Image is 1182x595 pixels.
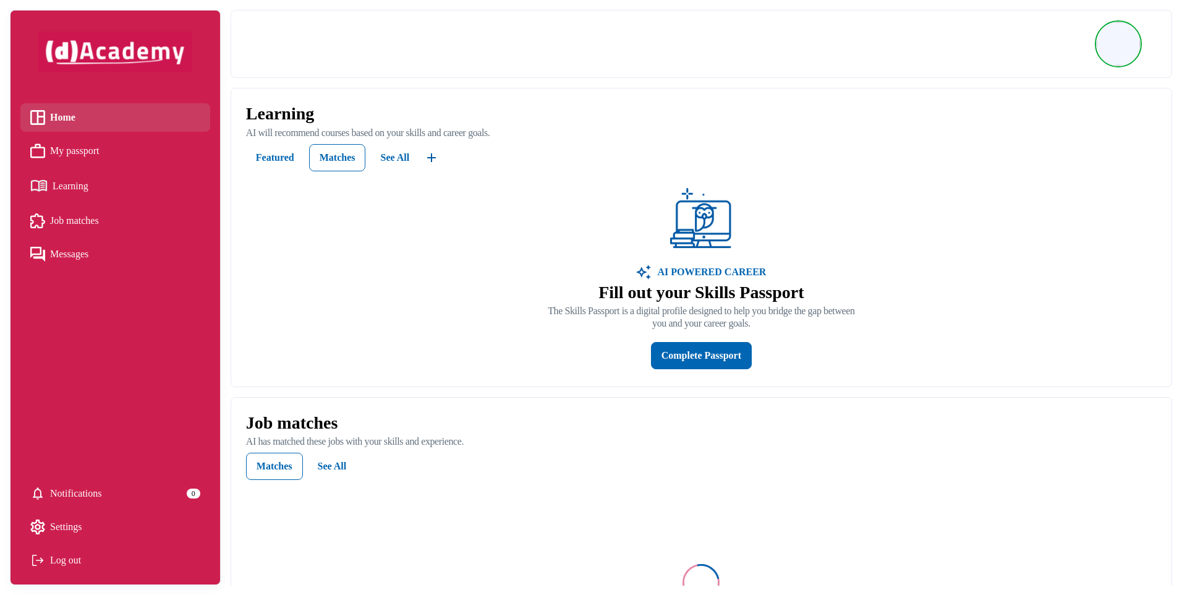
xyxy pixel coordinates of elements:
[30,212,200,230] a: Job matches iconJob matches
[246,127,1157,139] p: AI will recommend courses based on your skills and career goals.
[30,247,45,262] img: Messages icon
[548,282,854,303] p: Fill out your Skills Passport
[50,212,99,230] span: Job matches
[30,143,45,158] img: My passport icon
[309,144,366,171] button: Matches
[256,149,294,166] div: Featured
[30,245,200,263] a: Messages iconMessages
[30,142,200,160] a: My passport iconMy passport
[246,413,1157,434] p: Job matches
[380,149,409,166] div: See All
[30,175,48,197] img: Learning icon
[651,265,766,280] p: AI POWERED CAREER
[30,486,45,501] img: setting
[670,188,732,250] img: ...
[38,32,192,72] img: dAcademy
[53,177,88,195] span: Learning
[246,435,1157,448] p: AI has matched these jobs with your skills and experience.
[246,103,1157,124] p: Learning
[50,484,102,503] span: Notifications
[30,213,45,228] img: Job matches icon
[30,553,45,568] img: Log out
[30,551,200,570] div: Log out
[320,149,355,166] div: Matches
[50,108,75,127] span: Home
[424,150,439,165] img: ...
[548,305,854,330] p: The Skills Passport is a digital profile designed to help you bridge the gap between you and your...
[30,175,200,197] a: Learning iconLearning
[50,518,82,536] span: Settings
[1097,22,1140,66] img: Profile
[318,458,347,475] div: See All
[30,520,45,534] img: setting
[370,144,419,171] button: See All
[636,265,651,280] img: image
[50,245,88,263] span: Messages
[246,144,304,171] button: Featured
[30,110,45,125] img: Home icon
[50,142,100,160] span: My passport
[187,489,200,499] div: 0
[308,453,357,480] button: See All
[661,347,741,364] div: Complete Passport
[651,342,752,369] button: Complete Passport
[257,458,292,475] div: Matches
[30,108,200,127] a: Home iconHome
[246,453,303,480] button: Matches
